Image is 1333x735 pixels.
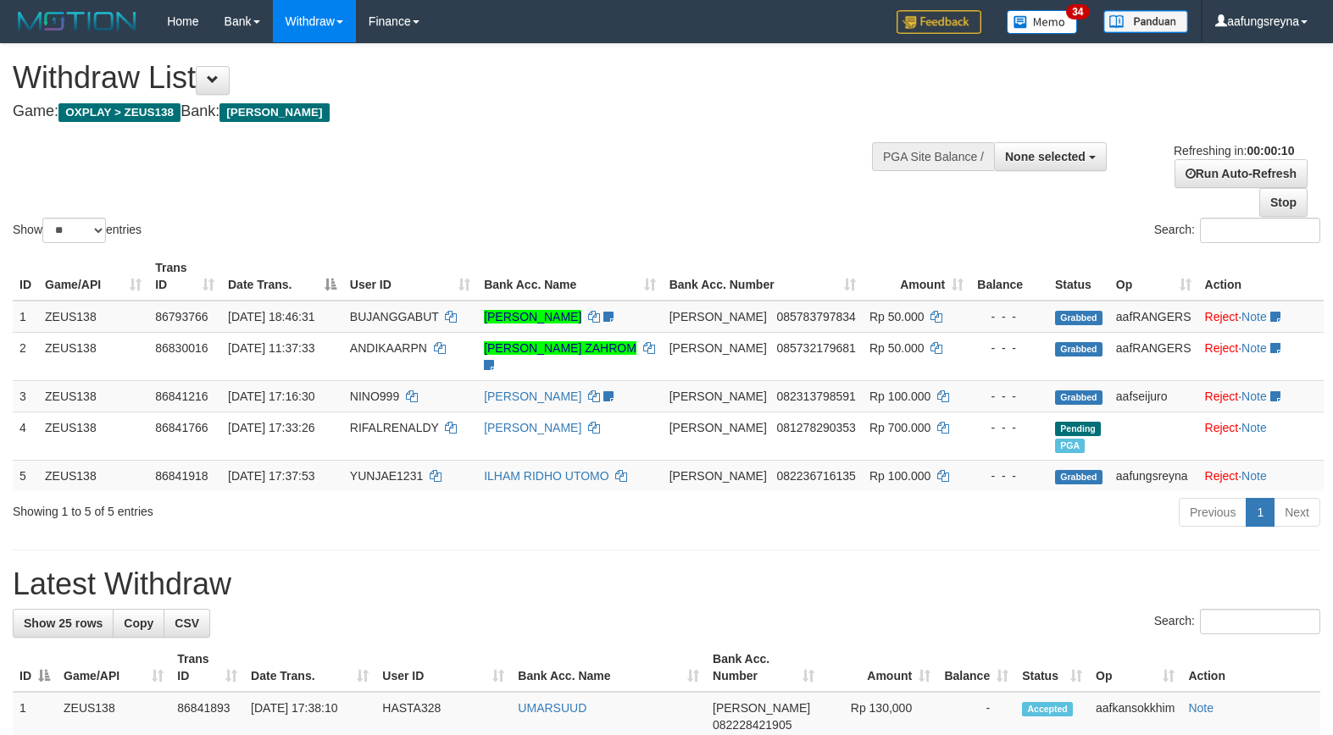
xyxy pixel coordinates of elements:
span: 34 [1066,4,1089,19]
span: Grabbed [1055,470,1103,484]
td: ZEUS138 [38,380,148,412]
span: [PERSON_NAME] [713,701,810,715]
a: Note [1241,469,1267,483]
th: Trans ID: activate to sort column ascending [170,644,244,692]
div: - - - [977,419,1041,436]
td: ZEUS138 [38,301,148,333]
div: - - - [977,467,1041,484]
a: Show 25 rows [13,609,114,638]
strong: 00:00:10 [1247,144,1294,157]
div: Showing 1 to 5 of 5 entries [13,496,542,520]
a: Note [1241,390,1267,403]
td: 4 [13,412,38,460]
span: Copy 081278290353 to clipboard [776,421,855,434]
h1: Latest Withdraw [13,567,1320,601]
td: 3 [13,380,38,412]
th: Amount: activate to sort column ascending [821,644,937,692]
span: RIFALRENALDY [350,421,439,434]
span: CSV [175,616,199,630]
span: Copy [124,616,153,630]
a: Run Auto-Refresh [1175,159,1308,188]
td: · [1198,460,1324,491]
span: [DATE] 11:37:33 [228,341,314,355]
a: Reject [1205,341,1239,355]
a: 1 [1246,498,1275,527]
td: · [1198,332,1324,380]
a: [PERSON_NAME] [484,421,581,434]
th: Bank Acc. Name: activate to sort column ascending [477,252,663,301]
th: Action [1198,252,1324,301]
span: 86841216 [155,390,208,403]
span: [PERSON_NAME] [669,310,767,323]
h4: Game: Bank: [13,103,872,120]
td: ZEUS138 [38,412,148,460]
span: Grabbed [1055,342,1103,356]
th: Trans ID: activate to sort column ascending [148,252,221,301]
span: Copy 082228421905 to clipboard [713,718,791,732]
a: CSV [164,609,210,638]
td: aafRANGERS [1109,301,1198,333]
a: Reject [1205,390,1239,403]
th: Bank Acc. Name: activate to sort column ascending [511,644,706,692]
a: Note [1241,341,1267,355]
a: Next [1274,498,1320,527]
th: Date Trans.: activate to sort column ascending [244,644,375,692]
label: Search: [1154,609,1320,634]
a: Reject [1205,469,1239,483]
span: Rp 50.000 [869,310,925,323]
a: UMARSUUD [518,701,586,715]
span: BUJANGGABUT [350,310,439,323]
th: Game/API: activate to sort column ascending [38,252,148,301]
span: 86841918 [155,469,208,483]
div: - - - [977,340,1041,356]
span: 86793766 [155,310,208,323]
div: PGA Site Balance / [872,142,994,171]
span: Pending [1055,422,1101,436]
th: Amount: activate to sort column ascending [863,252,970,301]
div: - - - [977,388,1041,405]
th: Status: activate to sort column ascending [1015,644,1089,692]
td: 2 [13,332,38,380]
span: 86841766 [155,421,208,434]
h1: Withdraw List [13,61,872,95]
span: YUNJAE1231 [350,469,423,483]
span: Copy 082236716135 to clipboard [776,469,855,483]
span: Copy 082313798591 to clipboard [776,390,855,403]
input: Search: [1200,218,1320,243]
th: Date Trans.: activate to sort column descending [221,252,343,301]
input: Search: [1200,609,1320,634]
span: Refreshing in: [1174,144,1294,157]
td: ZEUS138 [38,332,148,380]
span: Rp 50.000 [869,341,925,355]
span: [DATE] 17:16:30 [228,390,314,403]
button: None selected [994,142,1107,171]
span: Marked by aafRornrotha [1055,439,1085,453]
td: · [1198,412,1324,460]
th: Balance: activate to sort column ascending [937,644,1015,692]
a: ILHAM RIDHO UTOMO [484,469,609,483]
a: Note [1241,421,1267,434]
a: Note [1241,310,1267,323]
span: [DATE] 17:37:53 [228,469,314,483]
span: 86830016 [155,341,208,355]
a: [PERSON_NAME] ZAHROM [484,341,636,355]
span: [DATE] 18:46:31 [228,310,314,323]
span: [PERSON_NAME] [669,469,767,483]
span: OXPLAY > ZEUS138 [58,103,181,122]
th: ID [13,252,38,301]
th: Balance [970,252,1048,301]
span: Rp 100.000 [869,469,930,483]
span: Grabbed [1055,311,1103,325]
img: Button%20Memo.svg [1007,10,1078,34]
th: Bank Acc. Number: activate to sort column ascending [663,252,863,301]
img: MOTION_logo.png [13,8,142,34]
span: Accepted [1022,702,1073,716]
label: Search: [1154,218,1320,243]
span: [PERSON_NAME] [669,341,767,355]
label: Show entries [13,218,142,243]
th: Game/API: activate to sort column ascending [57,644,170,692]
td: · [1198,380,1324,412]
a: Reject [1205,421,1239,434]
span: Grabbed [1055,390,1103,405]
td: · [1198,301,1324,333]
